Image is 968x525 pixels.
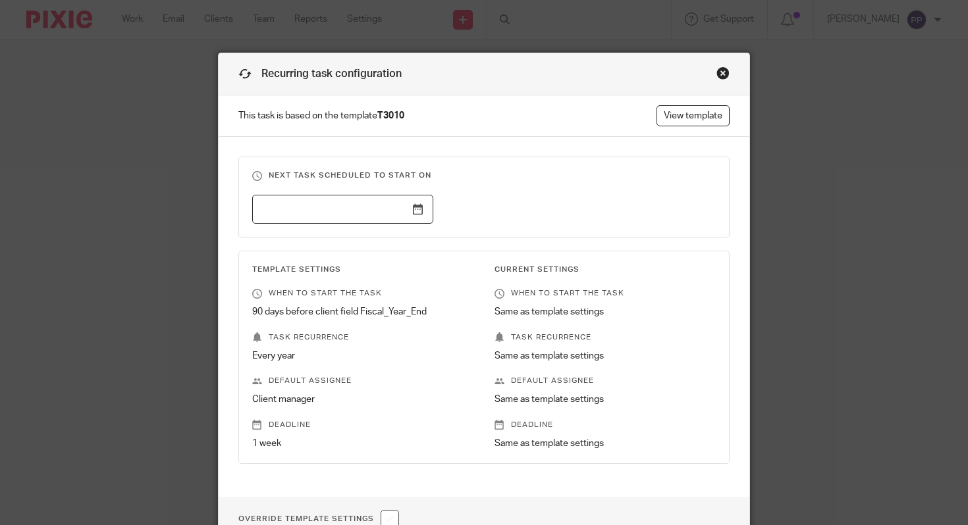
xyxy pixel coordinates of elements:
p: Same as template settings [495,437,716,450]
p: Task recurrence [252,332,474,343]
h3: Template Settings [252,264,474,275]
a: View template [657,105,730,126]
p: Deadline [495,420,716,430]
p: Task recurrence [495,332,716,343]
h1: Recurring task configuration [238,66,402,82]
strong: T3010 [377,111,404,120]
h3: Current Settings [495,264,716,275]
p: Same as template settings [495,349,716,362]
p: Client manager [252,393,474,406]
div: Close this dialog window [716,66,730,80]
p: Default assignee [252,376,474,386]
p: When to start the task [252,288,474,299]
p: Deadline [252,420,474,430]
p: 1 week [252,437,474,450]
h3: Next task scheduled to start on [252,170,716,181]
p: Default assignee [495,376,716,386]
span: This task is based on the template [238,109,404,122]
p: Same as template settings [495,393,716,406]
p: When to start the task [495,288,716,299]
p: Same as template settings [495,305,716,318]
p: Every year [252,349,474,362]
p: 90 days before client field Fiscal_Year_End [252,305,474,318]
